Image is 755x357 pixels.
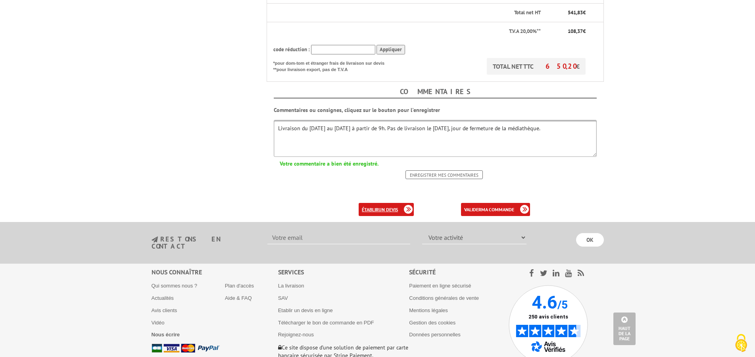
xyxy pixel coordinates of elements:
[152,295,174,301] a: Actualités
[278,295,288,301] a: SAV
[278,332,314,338] a: Rejoignez-nous
[278,320,374,326] a: Télécharger le bon de commande en PDF
[548,28,586,35] p: €
[273,46,310,53] span: code réduction :
[359,203,414,216] a: établirun devis
[152,236,256,250] h3: restons en contact
[576,233,604,247] input: OK
[278,283,304,289] a: La livraison
[152,283,198,289] a: Qui sommes nous ?
[274,120,597,157] textarea: Livraison du [DATE] au [DATE] à partir de 9h. Pas de livraison le [DATE], jour de fermeture de la...
[727,330,755,357] button: Cookies (fenêtre modale)
[152,236,158,243] img: newsletter.jpg
[152,307,177,313] a: Avis clients
[568,28,583,35] span: 108,37
[409,268,509,277] div: Sécurité
[731,333,751,353] img: Cookies (fenêtre modale)
[405,170,483,179] input: Enregistrer mes commentaires
[267,231,410,244] input: Votre email
[409,320,455,326] a: Gestion des cookies
[273,28,541,35] p: T.V.A 20,00%**
[274,86,597,98] h4: Commentaires
[409,283,471,289] a: Paiement en ligne sécurisé
[278,268,409,277] div: Services
[152,268,278,277] div: Nous connaître
[568,9,583,16] span: 541,83
[409,307,448,313] a: Mentions légales
[546,62,576,71] span: 650,20
[613,313,636,345] a: Haut de la page
[152,320,165,326] a: Vidéo
[278,307,333,313] a: Etablir un devis en ligne
[225,295,252,301] a: Aide & FAQ
[548,9,586,17] p: €
[280,160,378,167] b: Votre commentaire a bien été enregistré.
[409,295,479,301] a: Conditions générales de vente
[409,332,460,338] a: Données personnelles
[152,332,180,338] a: Nous écrire
[378,206,398,212] b: un devis
[273,9,541,17] p: Total net HT
[273,58,392,73] p: *pour dom-tom et étranger frais de livraison sur devis **pour livraison export, pas de T.V.A
[225,283,254,289] a: Plan d'accès
[481,206,514,212] b: ma commande
[377,45,405,55] input: Appliquer
[461,203,530,216] a: validerma commande
[274,106,440,114] b: Commentaires ou consignes, cliquez sur le bouton pour l'enregistrer
[487,58,586,75] p: TOTAL NET TTC €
